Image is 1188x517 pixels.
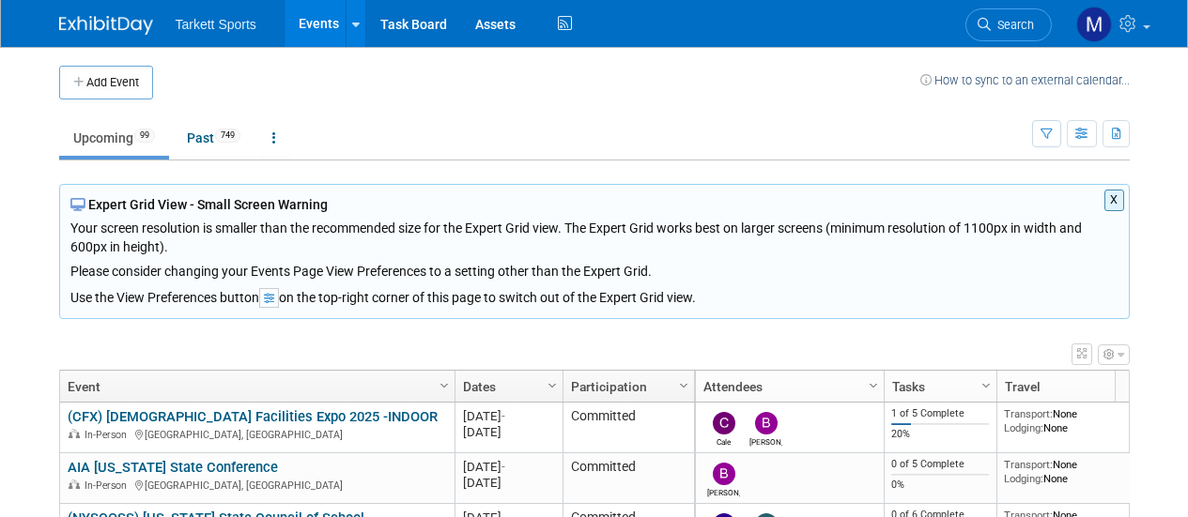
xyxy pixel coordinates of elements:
span: Transport: [1004,407,1053,420]
a: AIA [US_STATE] State Conference [68,459,278,476]
div: Please consider changing your Events Page View Preferences to a setting other than the Expert Grid. [70,256,1119,281]
a: Participation [571,371,682,403]
span: Tarkett Sports [176,17,256,32]
div: Your screen resolution is smaller than the recommended size for the Expert Grid view. The Expert ... [70,214,1119,281]
img: Cale Hayes [713,412,735,434]
span: Transport: [1004,458,1053,471]
span: Column Settings [545,378,560,393]
img: ExhibitDay [59,16,153,35]
button: X [1104,190,1124,211]
div: [DATE] [463,424,554,440]
span: Column Settings [866,378,881,393]
a: Column Settings [976,371,996,399]
div: Expert Grid View - Small Screen Warning [70,195,1119,214]
a: Dates [463,371,550,403]
div: None None [1004,458,1139,485]
img: Mathieu Martel [1076,7,1112,42]
a: Search [965,8,1052,41]
a: Column Settings [542,371,563,399]
button: Add Event [59,66,153,99]
a: Tasks [892,371,984,403]
span: 749 [215,129,240,143]
div: 0% [891,479,989,492]
div: Bernie Mulvaney [707,485,740,497]
div: None None [1004,407,1139,434]
div: Cale Hayes [707,434,740,447]
a: Upcoming99 [59,120,169,156]
td: Committed [563,453,694,504]
img: Bernie Mulvaney [713,463,735,485]
div: [DATE] [463,459,554,475]
a: Column Settings [434,371,455,399]
div: [GEOGRAPHIC_DATA], [GEOGRAPHIC_DATA] [68,426,446,442]
div: 0 of 5 Complete [891,458,989,471]
a: Column Settings [863,371,884,399]
img: In-Person Event [69,479,80,489]
a: Travel [1005,371,1134,403]
div: Brad Wallace [749,434,782,447]
a: Column Settings [673,371,694,399]
span: Lodging: [1004,421,1043,434]
div: 1 of 5 Complete [891,407,989,420]
img: Brad Wallace [755,412,778,434]
div: [GEOGRAPHIC_DATA], [GEOGRAPHIC_DATA] [68,477,446,493]
div: [DATE] [463,408,554,424]
a: Event [68,371,442,403]
td: Committed [563,403,694,453]
div: Use the View Preferences button on the top-right corner of this page to switch out of the Expert ... [70,281,1119,308]
a: (CFX) [DEMOGRAPHIC_DATA] Facilities Expo 2025 -INDOOR [68,408,438,425]
a: How to sync to an external calendar... [920,73,1130,87]
div: 20% [891,428,989,441]
span: Search [991,18,1034,32]
span: Column Settings [676,378,691,393]
div: [DATE] [463,475,554,491]
span: - [501,460,505,474]
a: Past749 [173,120,255,156]
span: In-Person [85,479,132,492]
span: Lodging: [1004,472,1043,485]
span: 99 [134,129,155,143]
a: Attendees [703,371,872,403]
img: In-Person Event [69,429,80,438]
span: In-Person [85,429,132,441]
span: Column Settings [437,378,452,393]
span: Column Settings [979,378,994,393]
span: - [501,409,505,423]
